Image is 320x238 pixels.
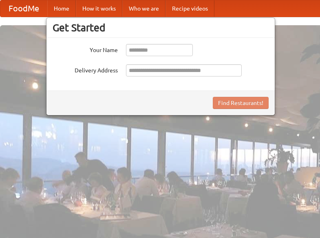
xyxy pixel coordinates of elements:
[213,97,269,109] button: Find Restaurants!
[122,0,166,17] a: Who we are
[76,0,122,17] a: How it works
[53,64,118,74] label: Delivery Address
[47,0,76,17] a: Home
[53,22,269,34] h3: Get Started
[166,0,214,17] a: Recipe videos
[53,44,118,54] label: Your Name
[0,0,47,17] a: FoodMe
